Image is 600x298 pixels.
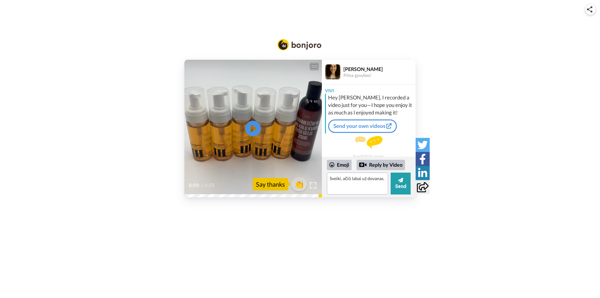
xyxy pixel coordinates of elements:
[322,136,416,159] div: Send VIVI a reply.
[343,73,415,78] div: Pilna gyvybes!
[359,161,367,169] div: Reply by Video
[357,160,405,170] div: Reply by Video
[391,173,411,194] button: Send
[310,182,316,189] img: Full screen
[310,63,318,70] div: CC
[322,84,416,94] div: VIVI
[327,173,388,194] textarea: Sveiki, ačiū labai už dovanas.
[204,182,215,189] span: 0:23
[587,6,592,13] img: ic_share.svg
[253,178,288,190] div: Say thanks
[343,66,415,72] div: [PERSON_NAME]
[327,160,352,170] div: Emoji
[201,182,203,189] span: /
[328,119,397,133] a: Send your own videos
[355,136,382,149] img: message.svg
[291,177,307,191] button: 👏
[325,64,340,79] img: Profile Image
[277,39,321,50] img: Bonjoro Logo
[291,179,307,189] span: 👏
[189,182,200,189] span: 0:00
[328,94,414,116] div: Hey [PERSON_NAME], I recorded a video just for you—I hope you enjoy it as much as I enjoyed makin...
